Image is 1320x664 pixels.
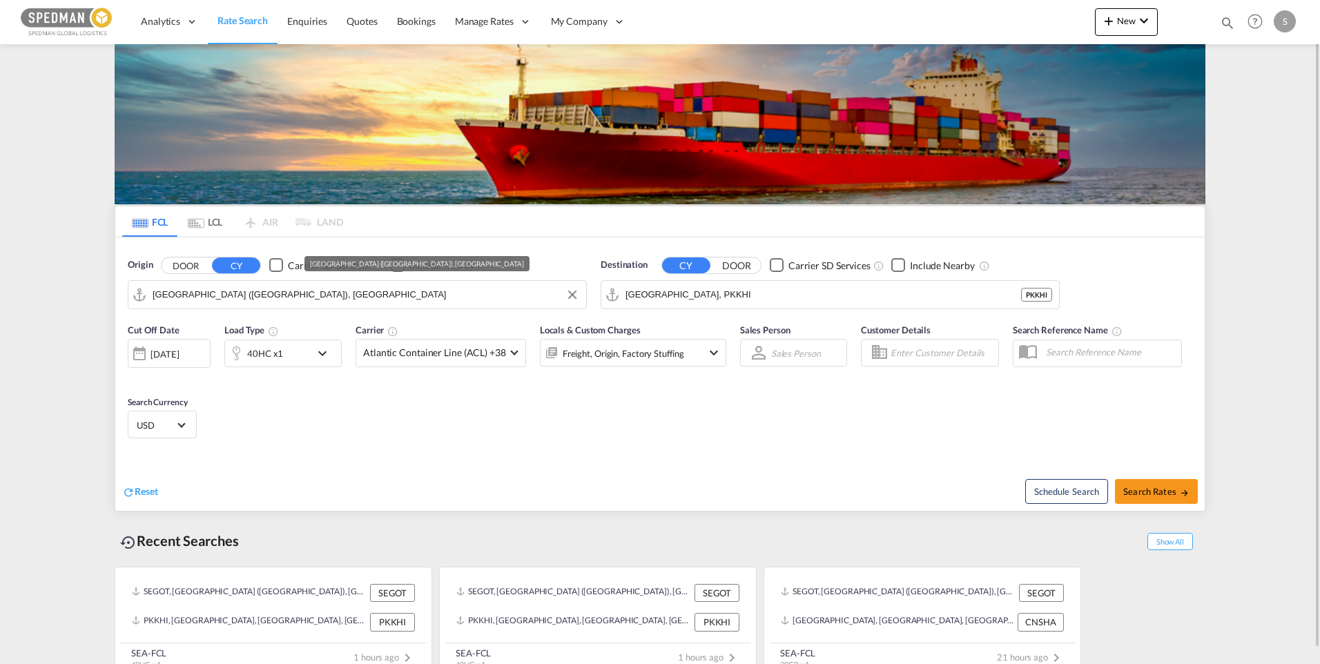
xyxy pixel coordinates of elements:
[540,324,641,335] span: Locals & Custom Charges
[122,206,177,237] md-tab-item: FCL
[1274,10,1296,32] div: S
[1039,342,1181,362] input: Search Reference Name
[131,647,166,659] div: SEA-FCL
[1112,326,1123,337] md-icon: Your search will be saved by the below given name
[1025,479,1108,504] button: Note: By default Schedule search will only considerorigin ports, destination ports and cut off da...
[314,345,338,362] md-icon: icon-chevron-down
[122,485,158,500] div: icon-refreshReset
[1019,584,1064,602] div: SEGOT
[21,6,114,37] img: c12ca350ff1b11efb6b291369744d907.png
[141,14,180,28] span: Analytics
[563,344,684,363] div: Freight Origin Factory Stuffing
[695,584,739,602] div: SEGOT
[128,281,586,309] md-input-container: Gothenburg (Goteborg), SEGOT
[137,419,175,431] span: USD
[217,14,268,26] span: Rate Search
[162,257,210,273] button: DOOR
[781,584,1016,602] div: SEGOT, Gothenburg (Goteborg), Sweden, Northern Europe, Europe
[780,647,815,659] div: SEA-FCL
[1220,15,1235,30] md-icon: icon-magnify
[456,613,691,631] div: PKKHI, Karachi, Pakistan, Indian Subcontinent, Asia Pacific
[1100,15,1152,26] span: New
[455,14,514,28] span: Manage Rates
[268,326,279,337] md-icon: icon-information-outline
[1180,488,1190,498] md-icon: icon-arrow-right
[132,613,367,631] div: PKKHI, Karachi, Pakistan, Indian Subcontinent, Asia Pacific
[387,326,398,337] md-icon: The selected Trucker/Carrierwill be displayed in the rate results If the rates are from another f...
[370,584,415,602] div: SEGOT
[115,237,1205,511] div: Origin DOOR CY Checkbox No InkUnchecked: Search for CY (Container Yard) services for all selected...
[1095,8,1158,36] button: icon-plus 400-fgNewicon-chevron-down
[1115,479,1198,504] button: Search Ratesicon-arrow-right
[695,613,739,631] div: PKKHI
[287,15,327,27] span: Enquiries
[706,344,722,361] md-icon: icon-chevron-down
[269,258,370,273] md-checkbox: Checkbox No Ink
[861,324,931,335] span: Customer Details
[740,324,790,335] span: Sales Person
[128,367,138,385] md-datepicker: Select
[601,281,1059,309] md-input-container: Karachi, PKKHI
[1243,10,1274,35] div: Help
[151,348,179,360] div: [DATE]
[770,343,822,363] md-select: Sales Person
[873,260,884,271] md-icon: Unchecked: Search for CY (Container Yard) services for all selected carriers.Checked : Search for...
[135,485,158,497] span: Reset
[224,324,279,335] span: Load Type
[1021,288,1052,302] div: PKKHI
[456,584,691,602] div: SEGOT, Gothenburg (Goteborg), Sweden, Northern Europe, Europe
[997,652,1065,663] span: 21 hours ago
[128,324,179,335] span: Cut Off Date
[397,15,436,27] span: Bookings
[788,259,871,273] div: Carrier SD Services
[391,258,474,273] md-checkbox: Checkbox No Ink
[625,284,1021,305] input: Search by Port
[1100,12,1117,29] md-icon: icon-plus 400-fg
[288,259,370,273] div: Carrier SD Services
[120,534,137,551] md-icon: icon-backup-restore
[153,284,579,305] input: Search by Port
[678,652,740,663] span: 1 hours ago
[891,342,994,363] input: Enter Customer Details
[310,256,523,271] div: [GEOGRAPHIC_DATA] ([GEOGRAPHIC_DATA]), [GEOGRAPHIC_DATA]
[115,44,1205,204] img: LCL+%26+FCL+BACKGROUND.png
[1018,613,1064,631] div: CNSHA
[910,259,975,273] div: Include Nearby
[128,339,211,368] div: [DATE]
[540,339,726,367] div: Freight Origin Factory Stuffingicon-chevron-down
[1243,10,1267,33] span: Help
[562,284,583,305] button: Clear Input
[370,613,415,631] div: PKKHI
[712,257,761,273] button: DOOR
[224,340,342,367] div: 40HC x1icon-chevron-down
[1136,12,1152,29] md-icon: icon-chevron-down
[177,206,233,237] md-tab-item: LCL
[770,258,871,273] md-checkbox: Checkbox No Ink
[1013,324,1123,335] span: Search Reference Name
[353,652,416,663] span: 1 hours ago
[551,14,608,28] span: My Company
[662,257,710,273] button: CY
[247,344,283,363] div: 40HC x1
[1123,486,1190,497] span: Search Rates
[363,346,506,360] span: Atlantic Container Line (ACL) +38
[122,206,343,237] md-pagination-wrapper: Use the left and right arrow keys to navigate between tabs
[135,415,189,435] md-select: Select Currency: $ USDUnited States Dollar
[891,258,975,273] md-checkbox: Checkbox No Ink
[128,397,188,407] span: Search Currency
[1220,15,1235,36] div: icon-magnify
[212,257,260,273] button: CY
[781,613,1014,631] div: CNSHA, Shanghai, China, Greater China & Far East Asia, Asia Pacific
[115,525,244,556] div: Recent Searches
[356,324,398,335] span: Carrier
[347,15,377,27] span: Quotes
[456,647,491,659] div: SEA-FCL
[1147,533,1193,550] span: Show All
[979,260,990,271] md-icon: Unchecked: Ignores neighbouring ports when fetching rates.Checked : Includes neighbouring ports w...
[122,486,135,498] md-icon: icon-refresh
[601,258,648,272] span: Destination
[132,584,367,602] div: SEGOT, Gothenburg (Goteborg), Sweden, Northern Europe, Europe
[128,258,153,272] span: Origin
